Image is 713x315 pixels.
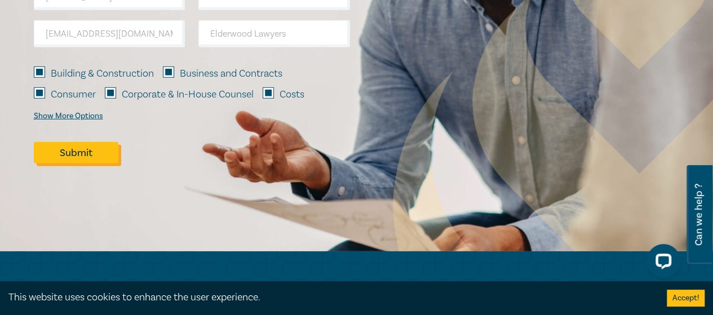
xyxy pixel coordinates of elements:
[198,20,350,47] input: Organisation
[637,239,685,287] iframe: LiveChat chat widget
[34,20,185,47] input: Email Address*
[34,112,103,121] div: Show More Options
[667,290,705,307] button: Accept cookies
[51,87,96,102] label: Consumer
[8,290,650,305] div: This website uses cookies to enhance the user experience.
[180,66,282,81] label: Business and Contracts
[280,87,304,102] label: Costs
[51,66,154,81] label: Building & Construction
[122,87,254,102] label: Corporate & In-House Counsel
[34,142,118,163] button: Submit
[693,172,704,258] span: Can we help ?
